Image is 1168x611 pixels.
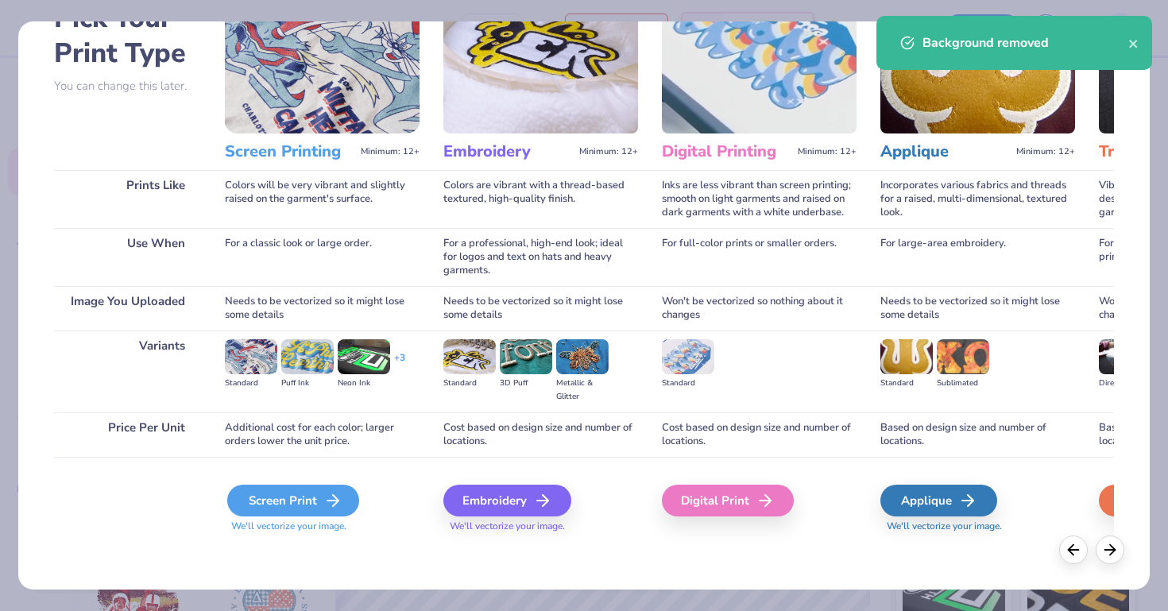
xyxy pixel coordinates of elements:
img: Direct-to-film [1099,339,1151,374]
div: Sublimated [937,377,989,390]
img: Standard [662,339,714,374]
div: Variants [54,331,201,412]
div: Won't be vectorized so nothing about it changes [662,286,857,331]
div: Colors are vibrant with a thread-based textured, high-quality finish. [443,170,638,228]
div: Use When [54,228,201,286]
p: You can change this later. [54,79,201,93]
span: We'll vectorize your image. [880,520,1075,533]
img: 3D Puff [500,339,552,374]
div: Cost based on design size and number of locations. [662,412,857,457]
img: Sublimated [937,339,989,374]
span: Minimum: 12+ [579,146,638,157]
div: Screen Print [227,485,359,516]
div: Neon Ink [338,377,390,390]
img: Puff Ink [281,339,334,374]
div: Needs to be vectorized so it might lose some details [880,286,1075,331]
div: 3D Puff [500,377,552,390]
div: Needs to be vectorized so it might lose some details [225,286,420,331]
h3: Embroidery [443,141,573,162]
div: Metallic & Glitter [556,377,609,404]
button: close [1128,33,1139,52]
span: Minimum: 12+ [1016,146,1075,157]
div: Standard [880,377,933,390]
div: Prints Like [54,170,201,228]
div: Cost based on design size and number of locations. [443,412,638,457]
div: Embroidery [443,485,571,516]
img: Standard [443,339,496,374]
div: Colors will be very vibrant and slightly raised on the garment's surface. [225,170,420,228]
div: Standard [443,377,496,390]
div: Standard [225,377,277,390]
img: Metallic & Glitter [556,339,609,374]
div: Image You Uploaded [54,286,201,331]
span: We'll vectorize your image. [443,520,638,533]
div: Background removed [922,33,1128,52]
div: For a professional, high-end look; ideal for logos and text on hats and heavy garments. [443,228,638,286]
div: Applique [880,485,997,516]
h3: Digital Printing [662,141,791,162]
div: For large-area embroidery. [880,228,1075,286]
img: Neon Ink [338,339,390,374]
div: + 3 [394,351,405,378]
img: Standard [880,339,933,374]
div: Needs to be vectorized so it might lose some details [443,286,638,331]
div: Standard [662,377,714,390]
h3: Applique [880,141,1010,162]
div: Puff Ink [281,377,334,390]
span: Minimum: 12+ [798,146,857,157]
span: Minimum: 12+ [361,146,420,157]
div: Digital Print [662,485,794,516]
div: Incorporates various fabrics and threads for a raised, multi-dimensional, textured look. [880,170,1075,228]
div: For a classic look or large order. [225,228,420,286]
div: For full-color prints or smaller orders. [662,228,857,286]
div: Based on design size and number of locations. [880,412,1075,457]
h2: Pick Your Print Type [54,1,201,71]
div: Additional cost for each color; larger orders lower the unit price. [225,412,420,457]
div: Inks are less vibrant than screen printing; smooth on light garments and raised on dark garments ... [662,170,857,228]
img: Standard [225,339,277,374]
span: We'll vectorize your image. [225,520,420,533]
div: Direct-to-film [1099,377,1151,390]
h3: Screen Printing [225,141,354,162]
div: Price Per Unit [54,412,201,457]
